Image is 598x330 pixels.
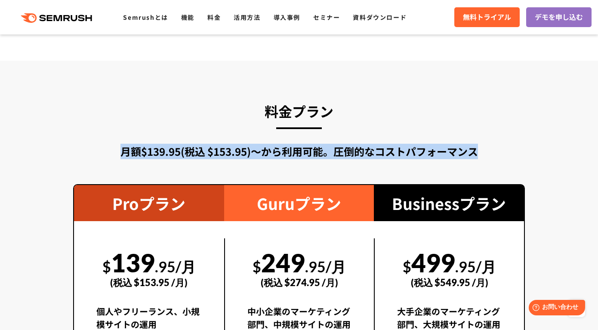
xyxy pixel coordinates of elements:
[526,7,592,27] a: デモを申し込む
[454,7,520,27] a: 無料トライアル
[374,185,524,221] div: Businessプラン
[96,267,202,298] div: (税込 $153.95 /月)
[253,258,261,275] span: $
[96,238,202,298] div: 139
[397,238,502,298] div: 499
[74,185,224,221] div: Proプラン
[155,258,196,275] span: .95/月
[73,144,525,159] div: 月額$139.95(税込 $153.95)〜から利用可能。圧倒的なコストパフォーマンス
[455,258,496,275] span: .95/月
[247,267,352,298] div: (税込 $274.95 /月)
[234,13,260,22] a: 活用方法
[207,13,221,22] a: 料金
[181,13,194,22] a: 機能
[403,258,411,275] span: $
[274,13,300,22] a: 導入事例
[353,13,407,22] a: 資料ダウンロード
[463,12,511,23] span: 無料トライアル
[224,185,374,221] div: Guruプラン
[247,238,352,298] div: 249
[102,258,111,275] span: $
[123,13,168,22] a: Semrushとは
[313,13,340,22] a: セミナー
[535,12,583,23] span: デモを申し込む
[521,296,589,321] iframe: Help widget launcher
[397,267,502,298] div: (税込 $549.95 /月)
[73,99,525,123] h3: 料金プラン
[305,258,346,275] span: .95/月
